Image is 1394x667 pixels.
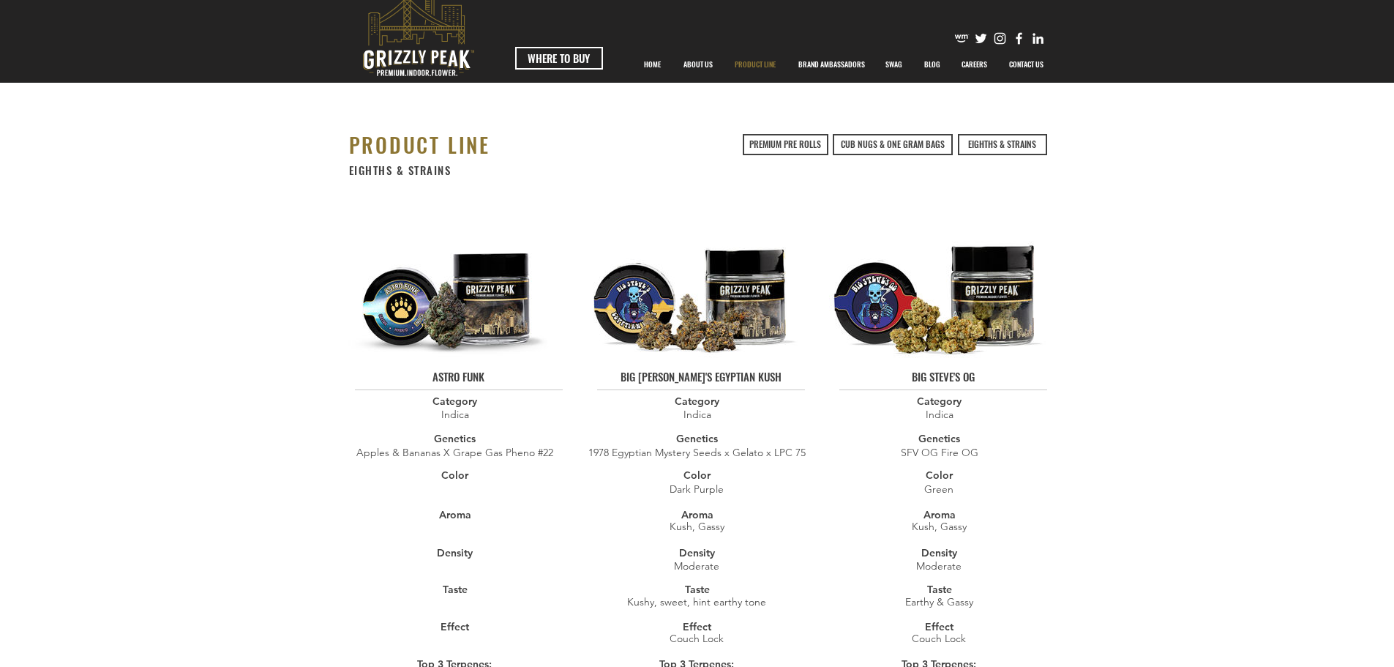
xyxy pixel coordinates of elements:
[912,368,975,384] span: BIG STEVE'S OG
[924,482,953,496] span: Green
[951,46,998,83] a: CAREERS
[349,162,451,178] span: EIGHTHS & STRAINS
[675,395,719,408] span: Category
[670,482,724,496] span: Dark Purple
[912,520,967,533] span: Kush, Gassy
[998,46,1055,83] a: CONTACT US
[1030,31,1046,46] img: Likedin
[633,46,1055,83] nav: Site
[670,632,724,645] span: Couch Lock
[633,46,672,83] a: HOME
[913,46,951,83] a: BLOG
[905,595,973,608] span: Earthy & Gassy
[917,395,962,408] span: Category
[670,520,724,533] span: Kush, Gassy
[926,408,953,421] span: Indica
[916,559,962,573] span: ​Moderate
[621,368,782,384] span: BIG [PERSON_NAME]'S EGYPTIAN KUSH
[743,134,828,155] a: PREMIUM PRE ROLLS
[441,620,469,633] span: Effect
[674,559,719,573] span: ​Moderate
[727,46,783,83] p: PRODUCT LINE
[917,46,948,83] p: BLOG
[528,51,590,66] span: WHERE TO BUY
[791,46,872,83] p: BRAND AMBASSADORS
[432,395,477,408] span: Category
[685,583,710,596] span: Taste
[958,134,1047,155] a: EIGHTHS & STRAINS
[441,469,468,482] span: Color
[356,446,553,459] span: Apples & Bananas X Grape Gas Pheno #22
[1011,31,1027,46] img: Facebook
[1002,46,1051,83] p: CONTACT US
[973,31,989,46] img: Twitter
[676,46,720,83] p: ABOUT US
[787,46,874,83] div: BRAND AMBASSADORS
[437,546,473,559] span: Density
[841,138,945,151] span: CUB NUGS & ONE GRAM BAGS
[434,432,476,445] span: Genetics
[878,46,910,83] p: SWAG
[683,620,711,633] span: Effect
[923,508,956,521] span: Aroma
[926,469,953,482] span: Color
[823,212,1047,359] img: BIG STEVE'S OG
[921,546,957,559] span: Density
[954,31,1046,46] ul: Social Bar
[581,212,805,359] img: BIG STEVE'S EGYPTIAN KUSH
[874,46,913,83] a: SWAG
[901,446,978,459] span: SFV OG Fire OG
[724,46,787,83] a: PRODUCT LINE
[918,432,960,445] span: Genetics
[925,620,953,633] span: Effect
[954,31,970,46] img: weedmaps
[749,138,821,151] span: PREMIUM PRE ROLLS
[683,469,711,482] span: Color
[637,46,668,83] p: HOME
[833,134,953,155] a: CUB NUGS & ONE GRAM BAGS
[683,408,711,421] span: Indica
[676,432,718,445] span: Genetics
[927,583,952,596] span: Taste
[679,546,715,559] span: Density
[339,212,563,359] img: ASTRO FUNK
[443,583,468,596] span: Taste
[439,508,471,521] span: Aroma
[588,446,806,459] span: 1978 Egyptian Mystery Seeds x Gelato x LPC 75
[627,595,766,608] span: Kushy, sweet, hint earthy tone
[954,46,994,83] p: CAREERS
[968,138,1036,151] span: EIGHTHS & STRAINS
[515,47,603,70] a: WHERE TO BUY
[992,31,1008,46] img: Instagram
[681,508,713,521] span: Aroma
[441,408,469,421] span: Indica
[912,632,966,645] span: Couch Lock
[672,46,724,83] a: ABOUT US
[432,368,484,384] span: ASTRO FUNK
[349,130,491,160] span: PRODUCT LINE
